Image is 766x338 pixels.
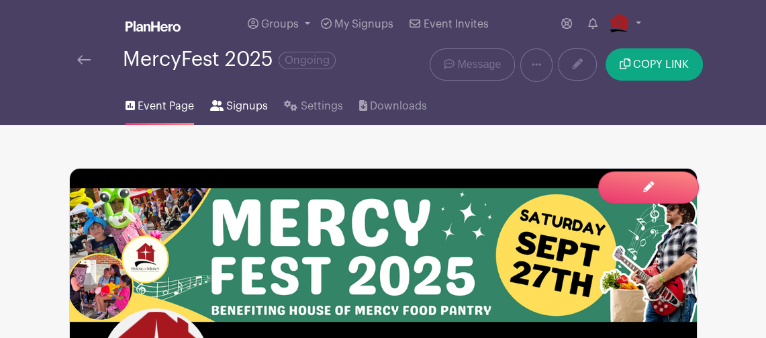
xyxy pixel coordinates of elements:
[457,56,501,73] span: Message
[284,82,342,125] a: Settings
[606,48,703,81] button: COPY LINK
[301,98,343,114] span: Settings
[430,48,515,81] a: Message
[261,19,299,30] span: Groups
[370,98,427,114] span: Downloads
[77,55,91,65] img: back-arrow-29a5d9b10d5bd6ae65dc969a981735edf675c4d7a1fe02e03b50dbd4ba3cdb55.svg
[123,48,336,71] div: MercyFest 2025
[210,82,268,125] a: Signups
[633,59,689,70] span: COPY LINK
[359,82,427,125] a: Downloads
[424,19,489,30] span: Event Invites
[126,21,181,32] img: logo_white-6c42ec7e38ccf1d336a20a19083b03d10ae64f83f12c07503d8b9e83406b4c7d.svg
[279,52,336,69] span: Ongoing
[608,13,630,35] img: PNG-logo-house-only.png
[334,19,393,30] span: My Signups
[226,98,268,114] span: Signups
[138,98,194,114] span: Event Page
[126,82,194,125] a: Event Page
